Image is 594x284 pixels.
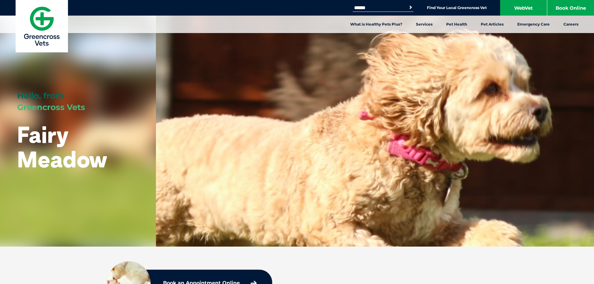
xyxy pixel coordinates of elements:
[343,16,409,33] a: What is Healthy Pets Plus?
[17,91,64,101] span: Hello, from
[409,16,439,33] a: Services
[557,16,585,33] a: Careers
[408,4,414,11] button: Search
[17,102,85,112] span: Greencross Vets
[439,16,474,33] a: Pet Health
[510,16,557,33] a: Emergency Care
[427,5,487,10] a: Find Your Local Greencross Vet
[17,122,139,171] h1: Fairy Meadow
[474,16,510,33] a: Pet Articles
